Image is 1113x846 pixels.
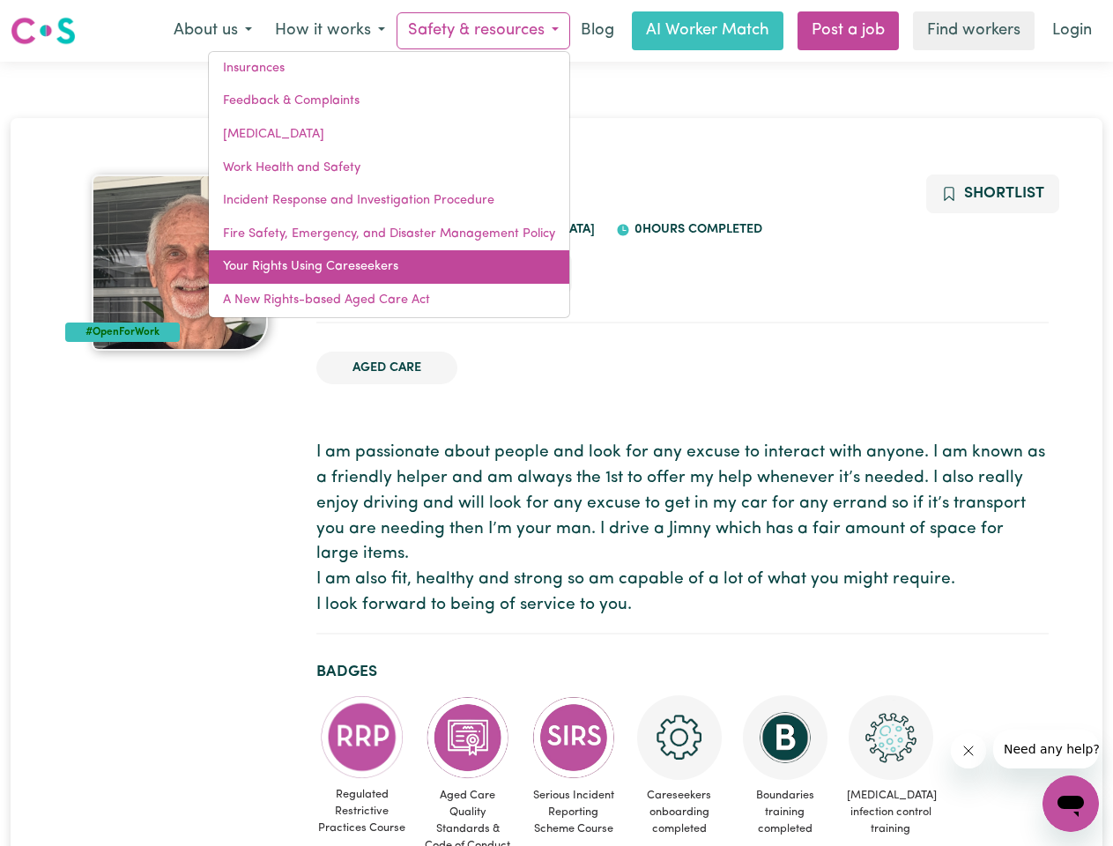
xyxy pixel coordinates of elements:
a: AI Worker Match [632,11,783,50]
button: Add to shortlist [926,174,1059,213]
a: Insurances [209,52,569,85]
a: Work Health and Safety [209,152,569,185]
a: A New Rights-based Aged Care Act [209,284,569,317]
span: Regulated Restrictive Practices Course [316,779,408,844]
div: Safety & resources [208,51,570,318]
p: I am passionate about people and look for any excuse to interact with anyone. I am known as a fri... [316,441,1049,619]
iframe: Message from company [993,730,1099,768]
img: CS Academy: Aged Care Quality Standards & Code of Conduct course completed [426,695,510,780]
button: About us [162,12,263,49]
a: Login [1042,11,1102,50]
img: Kenneth [92,174,268,351]
a: Find workers [913,11,1035,50]
img: CS Academy: Regulated Restrictive Practices course completed [320,695,404,779]
button: How it works [263,12,397,49]
span: 0 hours completed [630,223,762,236]
div: #OpenForWork [65,323,181,342]
h2: Badges [316,663,1049,681]
span: Need any help? [11,12,107,26]
span: Serious Incident Reporting Scheme Course [528,780,620,845]
img: Careseekers logo [11,15,76,47]
img: CS Academy: Boundaries in care and support work course completed [743,695,827,780]
img: CS Academy: COVID-19 Infection Control Training course completed [849,695,933,780]
img: CS Academy: Careseekers Onboarding course completed [637,695,722,780]
span: Careseekers onboarding completed [634,780,725,845]
button: Safety & resources [397,12,570,49]
a: [MEDICAL_DATA] [209,118,569,152]
a: Post a job [798,11,899,50]
a: Careseekers logo [11,11,76,51]
a: Fire Safety, Emergency, and Disaster Management Policy [209,218,569,251]
li: Aged Care [316,352,457,385]
img: CS Academy: Serious Incident Reporting Scheme course completed [531,695,616,780]
a: Your Rights Using Careseekers [209,250,569,284]
iframe: Close message [951,733,986,768]
a: Feedback & Complaints [209,85,569,118]
span: Shortlist [964,186,1044,201]
a: Kenneth's profile picture'#OpenForWork [65,174,295,351]
iframe: Button to launch messaging window [1043,775,1099,832]
span: [MEDICAL_DATA] infection control training [845,780,937,845]
a: Blog [570,11,625,50]
a: Incident Response and Investigation Procedure [209,184,569,218]
span: Boundaries training completed [739,780,831,845]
